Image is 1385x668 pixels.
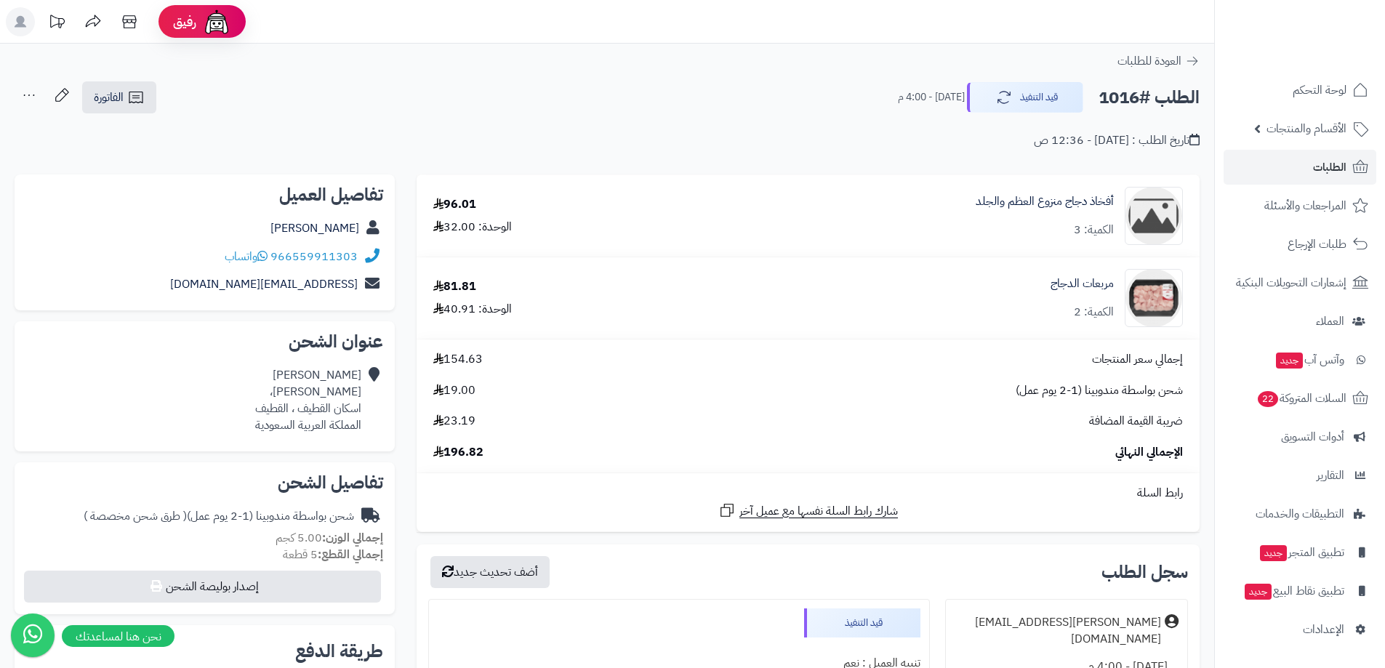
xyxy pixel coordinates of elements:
span: وآتس آب [1274,350,1344,370]
span: الإعدادات [1303,619,1344,640]
span: إجمالي سعر المنتجات [1092,351,1183,368]
div: قيد التنفيذ [804,608,920,637]
div: الكمية: 3 [1074,222,1114,238]
div: 96.01 [433,196,476,213]
span: طلبات الإرجاع [1288,234,1346,254]
a: التطبيقات والخدمات [1224,496,1376,531]
span: ( طرق شحن مخصصة ) [84,507,187,525]
a: العودة للطلبات [1117,52,1200,70]
a: الإعدادات [1224,612,1376,647]
h2: عنوان الشحن [26,333,383,350]
span: السلات المتروكة [1256,388,1346,409]
div: الوحدة: 32.00 [433,219,512,236]
span: إشعارات التحويلات البنكية [1236,273,1346,293]
span: جديد [1260,545,1287,561]
a: 966559911303 [270,248,358,265]
span: لوحة التحكم [1293,80,1346,100]
small: 5.00 كجم [276,529,383,547]
img: logo-2.png [1286,39,1371,69]
div: 81.81 [433,278,476,295]
span: 154.63 [433,351,483,368]
span: العودة للطلبات [1117,52,1181,70]
a: أفخاذ دجاج منزوع العظم والجلد [976,193,1114,210]
small: 5 قطعة [283,546,383,563]
a: [EMAIL_ADDRESS][DOMAIN_NAME] [170,275,358,293]
span: 19.00 [433,382,475,399]
strong: إجمالي الوزن: [322,529,383,547]
a: [PERSON_NAME] [270,220,359,237]
span: شارك رابط السلة نفسها مع عميل آخر [739,503,898,520]
span: المراجعات والأسئلة [1264,196,1346,216]
a: المراجعات والأسئلة [1224,188,1376,223]
button: إصدار بوليصة الشحن [24,571,381,603]
a: طلبات الإرجاع [1224,227,1376,262]
small: [DATE] - 4:00 م [898,90,965,105]
h2: طريقة الدفع [295,643,383,660]
h2: تفاصيل العميل [26,186,383,204]
span: الأقسام والمنتجات [1266,118,1346,139]
img: 700_6866572c06afb_9ff31051-90x90.png [1125,269,1182,327]
span: التطبيقات والخدمات [1256,504,1344,524]
a: واتساب [225,248,268,265]
a: الطلبات [1224,150,1376,185]
a: تطبيق المتجرجديد [1224,535,1376,570]
button: أضف تحديث جديد [430,556,550,588]
span: رفيق [173,13,196,31]
span: جديد [1245,584,1272,600]
span: أدوات التسويق [1281,427,1344,447]
h3: سجل الطلب [1101,563,1188,581]
span: العملاء [1316,311,1344,331]
a: مربعات الدجاج [1051,275,1114,292]
span: جديد [1276,353,1303,369]
div: شحن بواسطة مندوبينا (1-2 يوم عمل) [84,508,354,525]
a: الفاتورة [82,81,156,113]
a: تطبيق نقاط البيعجديد [1224,574,1376,608]
a: وآتس آبجديد [1224,342,1376,377]
a: السلات المتروكة22 [1224,381,1376,416]
div: تاريخ الطلب : [DATE] - 12:36 ص [1034,132,1200,149]
div: [PERSON_NAME] [PERSON_NAME]، اسكان القطيف ، القطيف المملكة العربية السعودية [255,367,361,433]
a: لوحة التحكم [1224,73,1376,108]
div: الوحدة: 40.91 [433,301,512,318]
button: قيد التنفيذ [967,82,1083,113]
img: ai-face.png [202,7,231,36]
span: تطبيق المتجر [1258,542,1344,563]
span: 196.82 [433,444,483,461]
h2: تفاصيل الشحن [26,474,383,491]
span: 23.19 [433,413,475,430]
div: رابط السلة [422,485,1194,502]
span: الإجمالي النهائي [1115,444,1183,461]
span: ضريبة القيمة المضافة [1089,413,1183,430]
img: no_image-90x90.png [1125,187,1182,245]
div: [PERSON_NAME][EMAIL_ADDRESS][DOMAIN_NAME] [955,614,1161,648]
span: الطلبات [1313,157,1346,177]
div: الكمية: 2 [1074,304,1114,321]
span: تطبيق نقاط البيع [1243,581,1344,601]
strong: إجمالي القطع: [318,546,383,563]
a: تحديثات المنصة [39,7,75,40]
a: شارك رابط السلة نفسها مع عميل آخر [718,502,898,520]
span: التقارير [1317,465,1344,486]
span: 22 [1258,391,1278,407]
a: العملاء [1224,304,1376,339]
a: أدوات التسويق [1224,419,1376,454]
a: التقارير [1224,458,1376,493]
span: شحن بواسطة مندوبينا (1-2 يوم عمل) [1016,382,1183,399]
h2: الطلب #1016 [1099,83,1200,113]
span: الفاتورة [94,89,124,106]
a: إشعارات التحويلات البنكية [1224,265,1376,300]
